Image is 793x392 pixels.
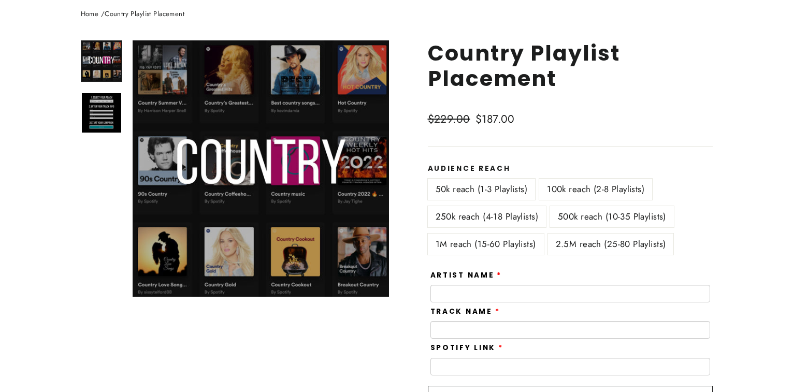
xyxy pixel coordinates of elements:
[428,40,713,91] h1: Country Playlist Placement
[539,179,652,200] label: 100k reach (2-8 Playlists)
[81,9,99,19] a: Home
[101,9,105,19] span: /
[428,234,544,255] label: 1M reach (15-60 Playlists)
[82,41,121,81] img: Country Playlist Placement
[428,206,546,227] label: 250k reach (4-18 Playlists)
[550,206,674,227] label: 500k reach (10-35 Playlists)
[428,179,536,200] label: 50k reach (1-3 Playlists)
[430,344,503,352] label: Spotify Link
[81,9,713,20] nav: breadcrumbs
[548,234,674,255] label: 2.5M reach (25-80 Playlists)
[82,93,121,133] img: Country Playlist Placement
[430,308,500,316] label: Track Name
[475,111,515,127] span: $187.00
[428,165,713,173] label: Audience Reach
[428,111,470,127] span: $229.00
[430,271,502,280] label: Artist Name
